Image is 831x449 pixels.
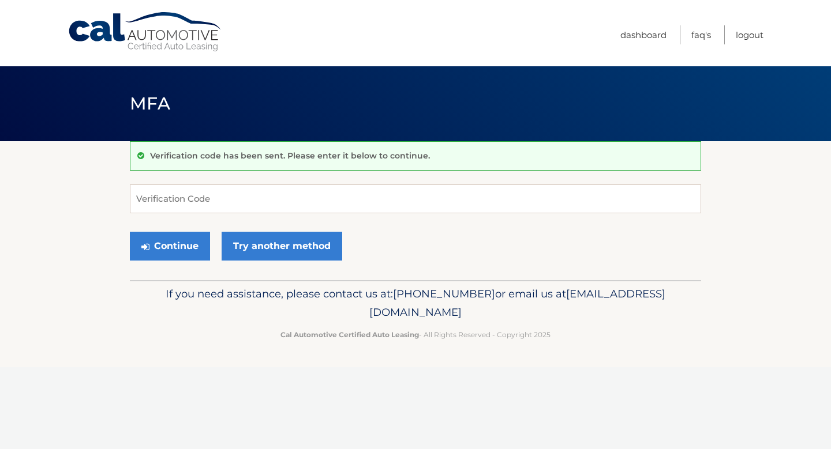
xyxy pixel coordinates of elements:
span: [PHONE_NUMBER] [393,287,495,300]
span: MFA [130,93,170,114]
a: Try another method [222,232,342,261]
strong: Cal Automotive Certified Auto Leasing [280,330,419,339]
p: If you need assistance, please contact us at: or email us at [137,285,694,322]
a: Cal Automotive [68,12,223,52]
a: Dashboard [620,25,667,44]
a: Logout [736,25,763,44]
p: Verification code has been sent. Please enter it below to continue. [150,150,430,161]
button: Continue [130,232,210,261]
p: - All Rights Reserved - Copyright 2025 [137,329,694,341]
a: FAQ's [691,25,711,44]
input: Verification Code [130,184,701,213]
span: [EMAIL_ADDRESS][DOMAIN_NAME] [369,287,665,319]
